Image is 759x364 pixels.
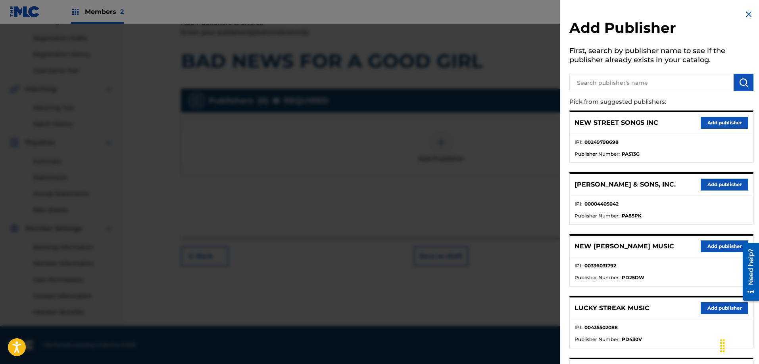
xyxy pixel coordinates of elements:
[719,326,759,364] iframe: Chat Widget
[622,336,642,343] strong: PD430V
[575,262,582,269] span: IPI :
[85,7,124,16] span: Members
[575,180,676,189] p: [PERSON_NAME] & SONS, INC.
[575,303,649,313] p: LUCKY STREAK MUSIC
[701,240,748,252] button: Add publisher
[71,7,80,17] img: Top Rightsholders
[575,242,674,251] p: NEW [PERSON_NAME] MUSIC
[10,6,40,17] img: MLC Logo
[569,74,734,91] input: Search publisher's name
[716,334,729,358] div: Drag
[569,93,708,111] p: Pick from suggested publishers:
[737,240,759,304] iframe: Resource Center
[120,8,124,15] span: 2
[622,151,640,158] strong: PA513G
[739,78,748,87] img: Search Works
[575,139,582,146] span: IPI :
[575,151,620,158] span: Publisher Number :
[575,212,620,219] span: Publisher Number :
[701,179,748,191] button: Add publisher
[575,274,620,281] span: Publisher Number :
[575,200,582,208] span: IPI :
[575,324,582,331] span: IPI :
[569,44,753,69] h5: First, search by publisher name to see if the publisher already exists in your catalog.
[701,302,748,314] button: Add publisher
[622,274,644,281] strong: PD25DW
[622,212,642,219] strong: PA85PK
[584,324,618,331] strong: 00435502088
[701,117,748,129] button: Add publisher
[569,19,753,39] h2: Add Publisher
[584,200,619,208] strong: 00004405042
[575,336,620,343] span: Publisher Number :
[584,139,619,146] strong: 00249798698
[584,262,616,269] strong: 00336031792
[575,118,658,128] p: NEW STREET SONGS INC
